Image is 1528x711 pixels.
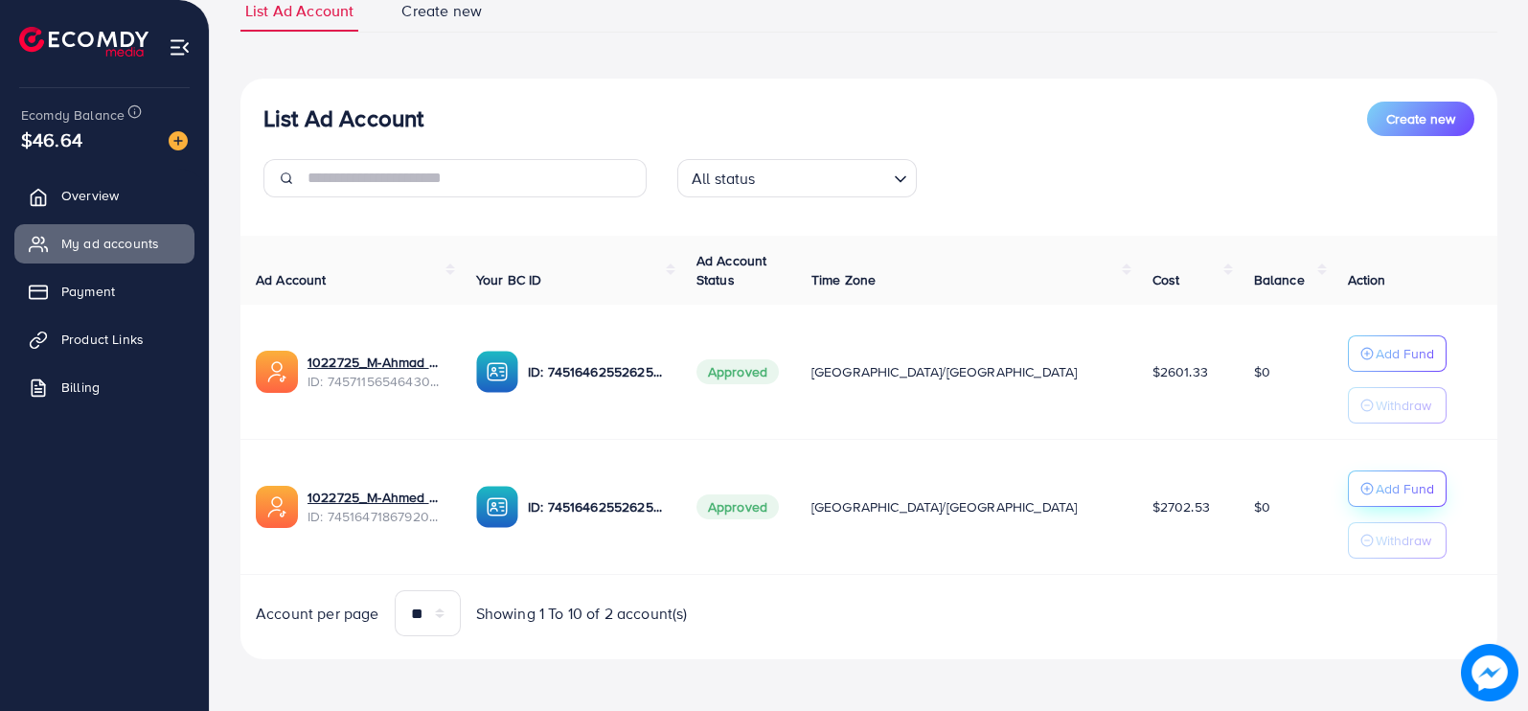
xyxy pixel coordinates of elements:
[61,234,159,253] span: My ad accounts
[1376,477,1434,500] p: Add Fund
[256,486,298,528] img: ic-ads-acc.e4c84228.svg
[308,372,445,391] span: ID: 7457115654643040272
[21,126,82,153] span: $46.64
[1348,522,1447,559] button: Withdraw
[308,353,445,392] div: <span class='underline'>1022725_M-Ahmad Ad Account 2_1736245040763</span></br>7457115654643040272
[14,272,194,310] a: Payment
[169,131,188,150] img: image
[696,494,779,519] span: Approved
[811,270,876,289] span: Time Zone
[762,161,886,193] input: Search for option
[308,488,445,527] div: <span class='underline'>1022725_M-Ahmed Ad Account_1734971817368</span></br>7451647186792087569
[1348,470,1447,507] button: Add Fund
[14,368,194,406] a: Billing
[263,104,423,132] h3: List Ad Account
[1254,270,1305,289] span: Balance
[169,36,191,58] img: menu
[677,159,917,197] div: Search for option
[1367,102,1474,136] button: Create new
[21,105,125,125] span: Ecomdy Balance
[476,270,542,289] span: Your BC ID
[1348,270,1386,289] span: Action
[696,251,767,289] span: Ad Account Status
[1152,270,1180,289] span: Cost
[256,270,327,289] span: Ad Account
[1376,394,1431,417] p: Withdraw
[1254,497,1270,516] span: $0
[1386,109,1455,128] span: Create new
[476,603,688,625] span: Showing 1 To 10 of 2 account(s)
[1376,529,1431,552] p: Withdraw
[14,320,194,358] a: Product Links
[256,603,379,625] span: Account per page
[811,362,1078,381] span: [GEOGRAPHIC_DATA]/[GEOGRAPHIC_DATA]
[14,224,194,263] a: My ad accounts
[1348,387,1447,424] button: Withdraw
[1461,644,1518,701] img: image
[1152,362,1208,381] span: $2601.33
[696,359,779,384] span: Approved
[61,378,100,397] span: Billing
[256,351,298,393] img: ic-ads-acc.e4c84228.svg
[1348,335,1447,372] button: Add Fund
[61,282,115,301] span: Payment
[308,488,445,507] a: 1022725_M-Ahmed Ad Account_1734971817368
[19,27,148,57] img: logo
[476,351,518,393] img: ic-ba-acc.ded83a64.svg
[528,360,666,383] p: ID: 7451646255262597137
[308,507,445,526] span: ID: 7451647186792087569
[1376,342,1434,365] p: Add Fund
[811,497,1078,516] span: [GEOGRAPHIC_DATA]/[GEOGRAPHIC_DATA]
[61,330,144,349] span: Product Links
[1254,362,1270,381] span: $0
[476,486,518,528] img: ic-ba-acc.ded83a64.svg
[688,165,760,193] span: All status
[528,495,666,518] p: ID: 7451646255262597137
[14,176,194,215] a: Overview
[61,186,119,205] span: Overview
[1152,497,1210,516] span: $2702.53
[308,353,445,372] a: 1022725_M-Ahmad Ad Account 2_1736245040763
